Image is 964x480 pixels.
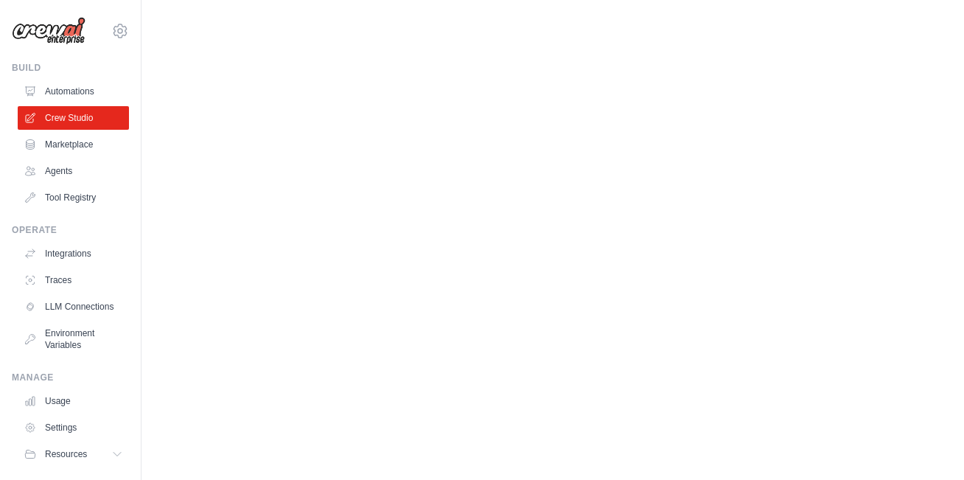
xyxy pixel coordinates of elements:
a: Settings [18,416,129,439]
div: Manage [12,372,129,383]
a: Environment Variables [18,321,129,357]
a: Tool Registry [18,186,129,209]
a: LLM Connections [18,295,129,319]
a: Automations [18,80,129,103]
a: Marketplace [18,133,129,156]
a: Integrations [18,242,129,265]
div: Build [12,62,129,74]
iframe: Chat Widget [890,409,964,480]
div: Operate [12,224,129,236]
a: Agents [18,159,129,183]
img: Logo [12,17,85,45]
a: Usage [18,389,129,413]
a: Crew Studio [18,106,129,130]
button: Resources [18,442,129,466]
span: Resources [45,448,87,460]
a: Traces [18,268,129,292]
